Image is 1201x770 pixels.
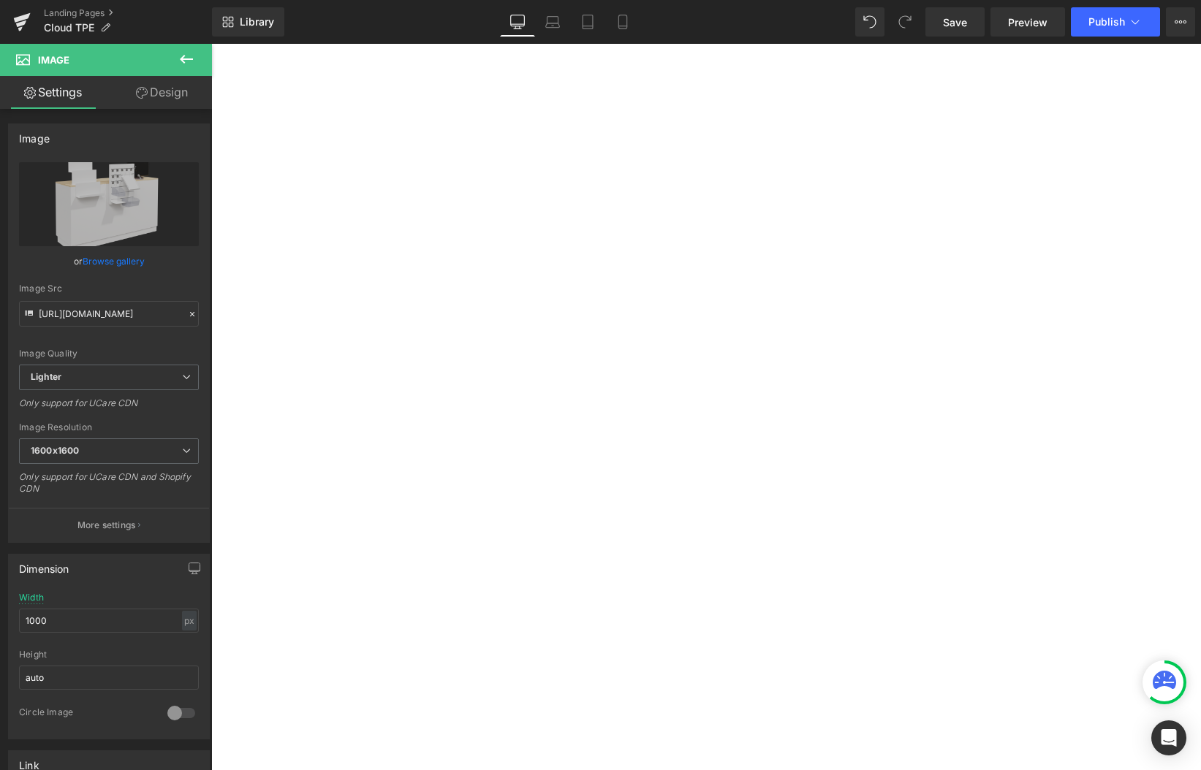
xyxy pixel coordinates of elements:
[605,7,640,37] a: Mobile
[83,248,145,274] a: Browse gallery
[240,15,274,28] span: Library
[19,609,199,633] input: auto
[44,22,94,34] span: Cloud TPE
[19,471,199,504] div: Only support for UCare CDN and Shopify CDN
[212,7,284,37] a: New Library
[19,283,199,294] div: Image Src
[1166,7,1195,37] button: More
[19,397,199,419] div: Only support for UCare CDN
[19,666,199,690] input: auto
[31,445,79,456] b: 1600x1600
[19,301,199,327] input: Link
[855,7,884,37] button: Undo
[890,7,920,37] button: Redo
[943,15,967,30] span: Save
[109,76,215,109] a: Design
[31,371,61,382] b: Lighter
[19,554,69,575] div: Dimension
[44,7,212,19] a: Landing Pages
[19,348,199,359] div: Image Quality
[1071,7,1160,37] button: Publish
[19,254,199,269] div: or
[19,422,199,432] div: Image Resolution
[1151,720,1186,755] div: Open Intercom Messenger
[38,54,69,66] span: Image
[19,592,44,603] div: Width
[990,7,1065,37] a: Preview
[9,508,209,542] button: More settings
[19,649,199,660] div: Height
[1008,15,1047,30] span: Preview
[77,519,136,532] p: More settings
[19,124,50,145] div: Image
[570,7,605,37] a: Tablet
[535,7,570,37] a: Laptop
[182,611,197,630] div: px
[19,706,153,722] div: Circle Image
[1088,16,1125,28] span: Publish
[500,7,535,37] a: Desktop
